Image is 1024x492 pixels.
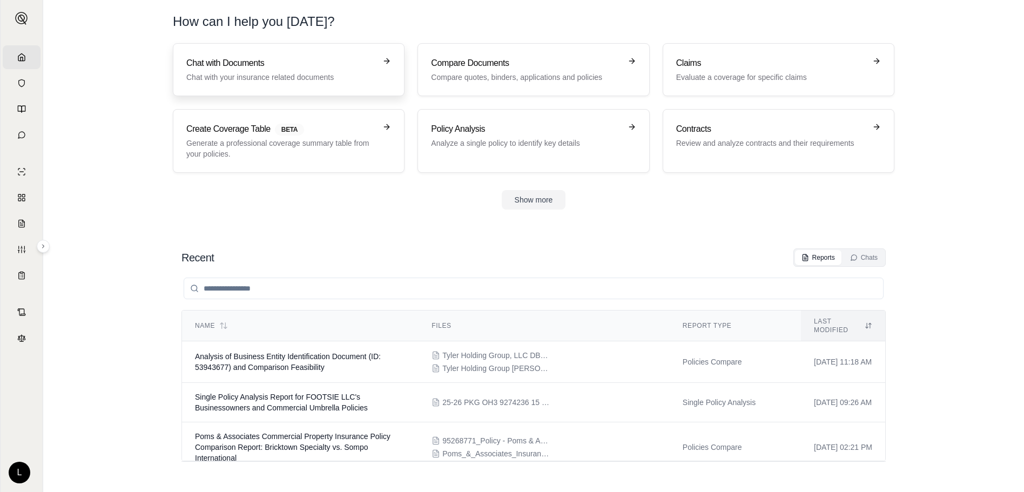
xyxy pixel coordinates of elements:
[186,123,376,136] h3: Create Coverage Table
[173,13,335,30] h1: How can I help you [DATE]?
[850,253,878,262] div: Chats
[431,57,621,70] h3: Compare Documents
[663,43,894,96] a: ClaimsEvaluate a coverage for specific claims
[37,240,50,253] button: Expand sidebar
[801,253,835,262] div: Reports
[670,383,801,422] td: Single Policy Analysis
[663,109,894,173] a: ContractsReview and analyze contracts and their requirements
[195,352,381,372] span: Analysis of Business Entity Identification Document (ID: 53943677) and Comparison Feasibility
[3,238,41,261] a: Custom Report
[442,435,550,446] span: 95268771_Policy - Poms & Associates Insurance Brokers, LLC..pdf
[3,160,41,184] a: Single Policy
[3,212,41,235] a: Claim Coverage
[186,138,376,159] p: Generate a professional coverage summary table from your policies.
[431,138,621,149] p: Analyze a single policy to identify key details
[173,43,405,96] a: Chat with DocumentsChat with your insurance related documents
[3,326,41,350] a: Legal Search Engine
[431,123,621,136] h3: Policy Analysis
[195,432,390,462] span: Poms & Associates Commercial Property Insurance Policy Comparison Report: Bricktown Specialty vs....
[181,250,214,265] h2: Recent
[431,72,621,83] p: Compare quotes, binders, applications and policies
[844,250,884,265] button: Chats
[502,190,566,210] button: Show more
[11,8,32,29] button: Expand sidebar
[676,72,866,83] p: Evaluate a coverage for specific claims
[801,422,885,473] td: [DATE] 02:21 PM
[9,462,30,483] div: L
[670,341,801,383] td: Policies Compare
[3,300,41,324] a: Contract Analysis
[442,363,550,374] span: Tyler Holding Group Hufty LLC WC BOP 2025.docx
[3,186,41,210] a: Policy Comparisons
[186,72,376,83] p: Chat with your insurance related documents
[814,317,872,334] div: Last modified
[801,341,885,383] td: [DATE] 11:18 AM
[676,57,866,70] h3: Claims
[676,138,866,149] p: Review and analyze contracts and their requirements
[417,43,649,96] a: Compare DocumentsCompare quotes, binders, applications and policies
[442,397,550,408] span: 25-26 PKG OH3 9274236 15 - Policy(2).pdf
[195,393,368,412] span: Single Policy Analysis Report for FOOTSIE LLC's Businessowners and Commercial Umbrella Policies
[670,311,801,341] th: Report Type
[186,57,376,70] h3: Chat with Documents
[3,71,41,95] a: Documents Vault
[3,97,41,121] a: Prompt Library
[275,124,304,136] span: BETA
[670,422,801,473] td: Policies Compare
[801,383,885,422] td: [DATE] 09:26 AM
[795,250,841,265] button: Reports
[3,264,41,287] a: Coverage Table
[442,448,550,459] span: Poms_&_Associates_Insurance_Brokers,_LLC_Issuance_ESP30050137701_1 24-25.pdf
[3,123,41,147] a: Chat
[417,109,649,173] a: Policy AnalysisAnalyze a single policy to identify key details
[195,321,406,330] div: Name
[3,45,41,69] a: Home
[676,123,866,136] h3: Contracts
[15,12,28,25] img: Expand sidebar
[442,350,550,361] span: Tyler Holding Group, LLC DBA 1800Packout of San Diego_2025-09-26_17-28-18.docx
[173,109,405,173] a: Create Coverage TableBETAGenerate a professional coverage summary table from your policies.
[419,311,670,341] th: Files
